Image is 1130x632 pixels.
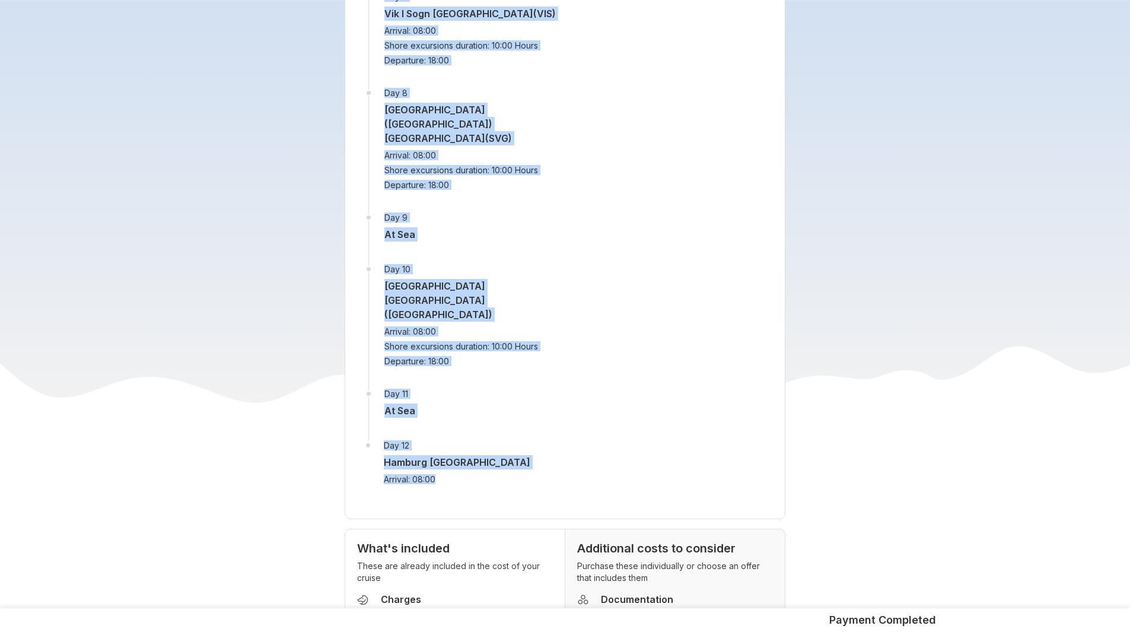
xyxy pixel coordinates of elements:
[357,594,369,606] img: Inclusion Icon
[384,404,558,418] h5: At Sea
[384,150,558,160] span: Arrival: 08:00
[357,541,552,555] h3: What's included
[384,326,558,336] span: Arrival: 08:00
[384,40,558,50] span: Shore excursions duration: 10:00 Hours
[384,279,558,322] h5: [GEOGRAPHIC_DATA] [GEOGRAPHIC_DATA] ([GEOGRAPHIC_DATA])
[384,356,558,366] span: Departure: 18:00
[384,474,558,484] span: Arrival: 08:00
[384,26,558,36] span: Arrival: 08:00
[384,389,558,399] span: Day 11
[384,7,558,21] h5: Vik I Sogn [GEOGRAPHIC_DATA] (VIS)
[384,88,558,98] span: Day 8
[384,212,558,223] span: Day 9
[601,593,737,605] h5: Documentation
[384,165,558,175] span: Shore excursions duration: 10:00 Hours
[384,55,558,65] span: Departure: 18:00
[384,341,558,351] span: Shore excursions duration: 10:00 Hours
[577,594,589,606] img: Inclusion Icon
[601,607,737,619] small: Visa documentation and approvals
[384,264,558,274] span: Day 10
[577,541,773,555] h3: Additional costs to consider
[381,593,472,605] h5: Charges
[829,613,936,627] h5: Payment Completed
[357,560,552,584] p: These are already included in the cost of your cruise
[384,180,558,190] span: Departure: 18:00
[384,227,558,242] h5: At Sea
[384,103,558,145] h5: [GEOGRAPHIC_DATA] ([GEOGRAPHIC_DATA]) [GEOGRAPHIC_DATA] (SVG)
[577,560,773,584] p: Purchase these individually or choose an offer that includes them
[384,440,558,450] span: Day 12
[381,607,472,619] small: Port taxes are included
[384,455,558,469] h5: Hamburg [GEOGRAPHIC_DATA]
